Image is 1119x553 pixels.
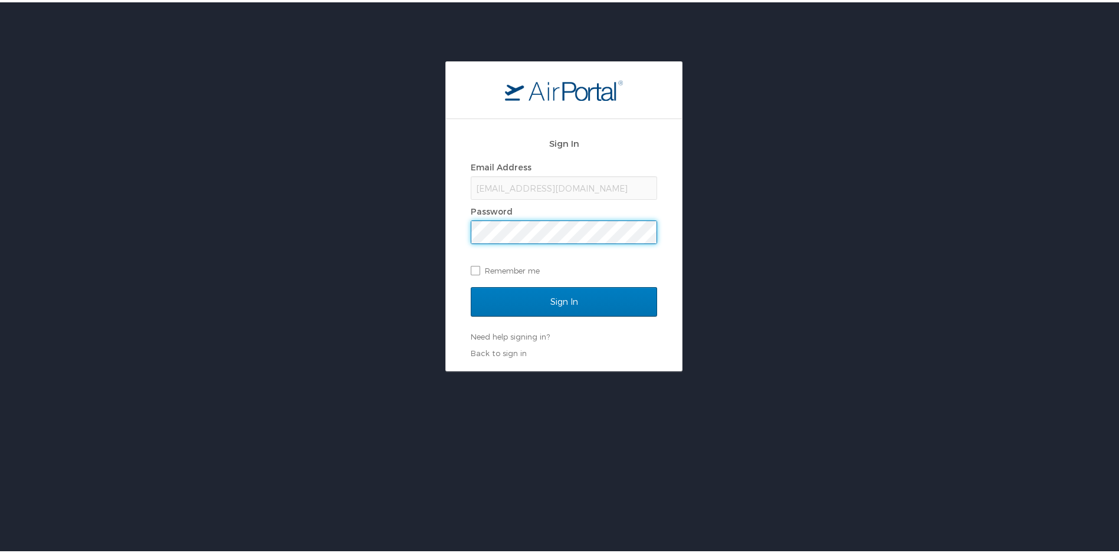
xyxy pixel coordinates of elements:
[471,160,531,170] label: Email Address
[471,330,550,339] a: Need help signing in?
[471,204,513,214] label: Password
[471,346,527,355] a: Back to sign in
[505,77,623,98] img: logo
[471,259,657,277] label: Remember me
[471,285,657,314] input: Sign In
[471,134,657,148] h2: Sign In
